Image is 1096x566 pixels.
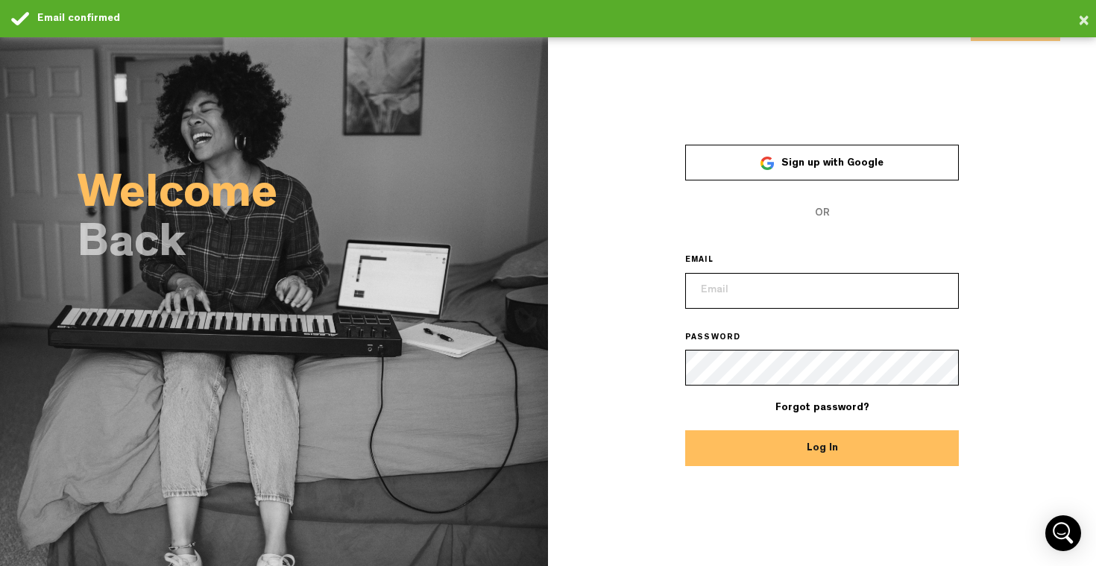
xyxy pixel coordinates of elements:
a: Forgot password? [775,403,869,413]
label: PASSWORD [685,333,762,345]
div: Email confirmed [37,11,1085,26]
button: Log In [685,430,960,466]
input: Email [685,273,960,309]
span: OR [685,195,960,231]
h2: Welcome [78,176,548,218]
button: × [1078,7,1089,37]
span: Sign up with Google [781,158,884,169]
div: Open Intercom Messenger [1045,515,1081,551]
h2: Back [78,225,548,267]
label: EMAIL [685,255,734,267]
